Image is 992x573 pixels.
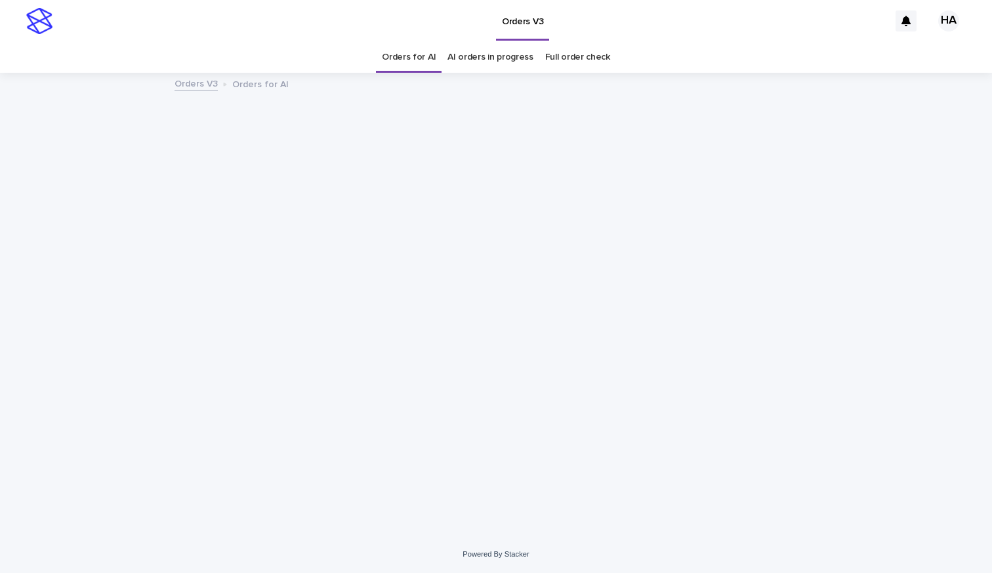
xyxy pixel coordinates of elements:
[938,10,959,31] div: HA
[232,76,289,90] p: Orders for AI
[175,75,218,90] a: Orders V3
[545,42,610,73] a: Full order check
[447,42,533,73] a: AI orders in progress
[463,550,529,558] a: Powered By Stacker
[26,8,52,34] img: stacker-logo-s-only.png
[382,42,436,73] a: Orders for AI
